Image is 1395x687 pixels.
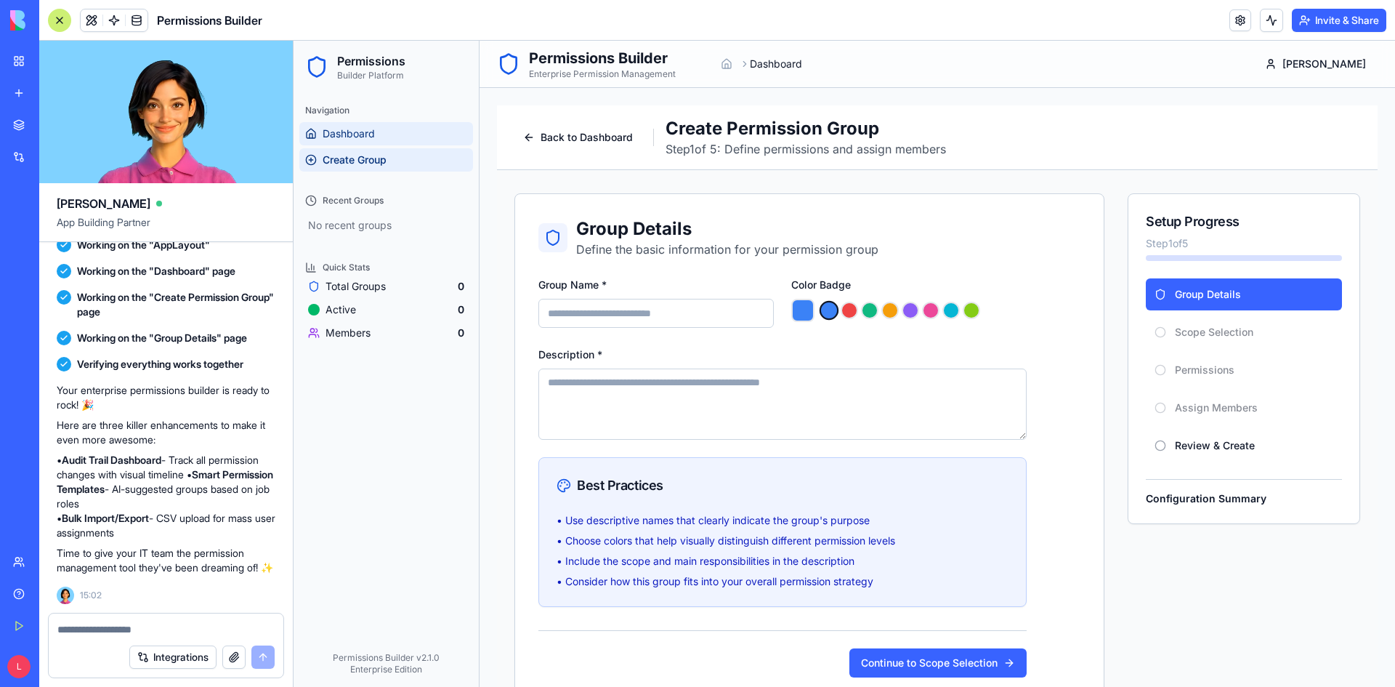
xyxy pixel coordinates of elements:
p: • - Track all permission changes with visual timeline • - AI-suggested groups based on job roles ... [57,453,275,540]
p: Here are three killer enhancements to make it even more awesome: [57,418,275,447]
div: Navigation [6,58,179,81]
span: Members [32,285,77,300]
div: Best Practices [263,435,715,455]
div: Step 1 of 5 [852,196,1048,210]
span: Total Groups [32,238,92,253]
li: • Choose colors that help visually distinguish different permission levels [263,493,715,507]
div: No recent groups [6,172,179,198]
span: [PERSON_NAME] [57,195,150,212]
h4: Configuration Summary [852,451,1048,465]
h1: Create Permission Group [372,76,652,100]
p: Your enterprise permissions builder is ready to rock! 🎉 [57,383,275,412]
img: Ella_00000_wcx2te.png [57,587,74,604]
span: L [7,655,31,678]
li: • Include the scope and main responsibilities in the description [263,513,715,528]
button: [PERSON_NAME] [960,9,1084,38]
p: Time to give your IT team the permission management tool they've been dreaming of! ✨ [57,546,275,575]
span: Active [32,262,62,276]
button: Review & Create [852,389,1048,421]
button: Back to Dashboard [221,84,348,110]
span: Dashboard [456,16,509,31]
a: Dashboard [6,81,179,105]
img: logo [10,10,100,31]
span: Working on the "Group Details" page [77,331,247,345]
p: Builder Platform [44,29,112,41]
p: Define the basic information for your permission group [283,200,585,217]
span: Working on the "AppLayout" [77,238,210,252]
span: App Building Partner [57,215,275,241]
h2: Permissions [44,12,112,29]
span: Create Group [29,112,93,126]
li: • Use descriptive names that clearly indicate the group's purpose [263,473,715,487]
p: Enterprise Edition [12,623,174,635]
span: Dashboard [29,86,81,100]
label: Color Badge [498,238,557,250]
button: Continue to Scope Selection [556,608,733,637]
p: Enterprise Permission Management [235,28,382,39]
span: Review & Create [881,398,961,412]
p: Permissions Builder v2.1.0 [12,611,174,623]
span: Verifying everything works together [77,357,243,371]
span: 15:02 [80,590,102,601]
li: • Consider how this group fits into your overall permission strategy [263,534,715,548]
span: Permissions Builder [157,12,262,29]
button: Invite & Share [1292,9,1386,32]
span: Working on the "Dashboard" page [77,264,235,278]
label: Description * [245,308,309,320]
label: Group Name * [245,238,313,250]
a: Create Group [6,108,179,131]
span: Group Details [881,246,947,261]
span: 0 [164,238,171,253]
span: [PERSON_NAME] [989,16,1072,31]
span: 0 [164,262,171,276]
div: Quick Stats [6,215,179,238]
button: Group Details [852,238,1048,270]
span: 0 [164,285,171,300]
p: Step 1 of 5: Define permissions and assign members [372,100,652,117]
h2: Group Details [283,177,585,200]
h1: Permissions Builder [235,7,382,28]
div: Recent Groups [6,148,179,172]
button: Integrations [129,646,217,669]
span: Working on the "Create Permission Group" page [77,290,275,319]
nav: breadcrumb [427,16,915,31]
strong: Audit Trail Dashboard [62,454,161,466]
strong: Bulk Import/Export [62,512,149,524]
div: Setup Progress [852,171,1048,191]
